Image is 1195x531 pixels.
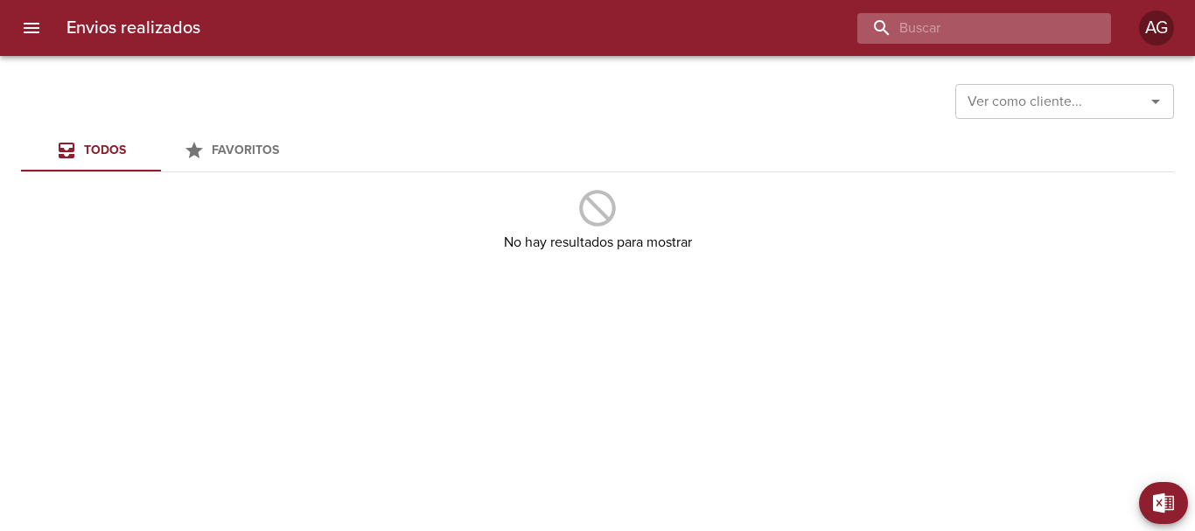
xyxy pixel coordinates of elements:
button: Abrir [1143,89,1168,114]
input: buscar [857,13,1081,44]
span: Favoritos [212,143,279,157]
button: menu [10,7,52,49]
span: Todos [84,143,126,157]
h6: No hay resultados para mostrar [504,230,692,255]
div: Tabs Envios [21,129,301,171]
div: Abrir información de usuario [1139,10,1174,45]
div: AG [1139,10,1174,45]
h6: Envios realizados [66,14,200,42]
button: Exportar Excel [1139,482,1188,524]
